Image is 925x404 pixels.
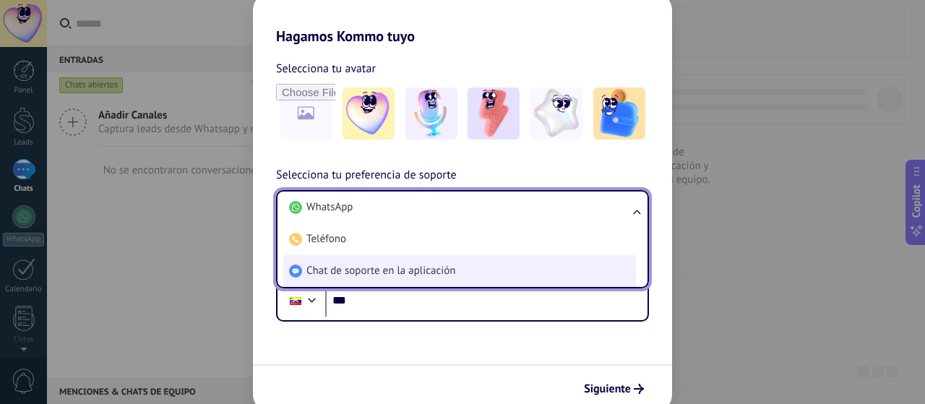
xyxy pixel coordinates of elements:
img: -1.jpeg [343,87,395,139]
span: Teléfono [306,232,346,246]
img: -3.jpeg [468,87,520,139]
span: WhatsApp [306,200,353,215]
span: Selecciona tu preferencia de soporte [276,166,457,185]
img: -2.jpeg [405,87,457,139]
img: -5.jpeg [593,87,645,139]
button: Siguiente [577,377,650,401]
span: Chat de soporte en la aplicación [306,264,455,278]
img: -4.jpeg [530,87,582,139]
div: Venezuela: + 58 [282,285,309,316]
span: Selecciona tu avatar [276,59,376,78]
span: Siguiente [584,384,631,394]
